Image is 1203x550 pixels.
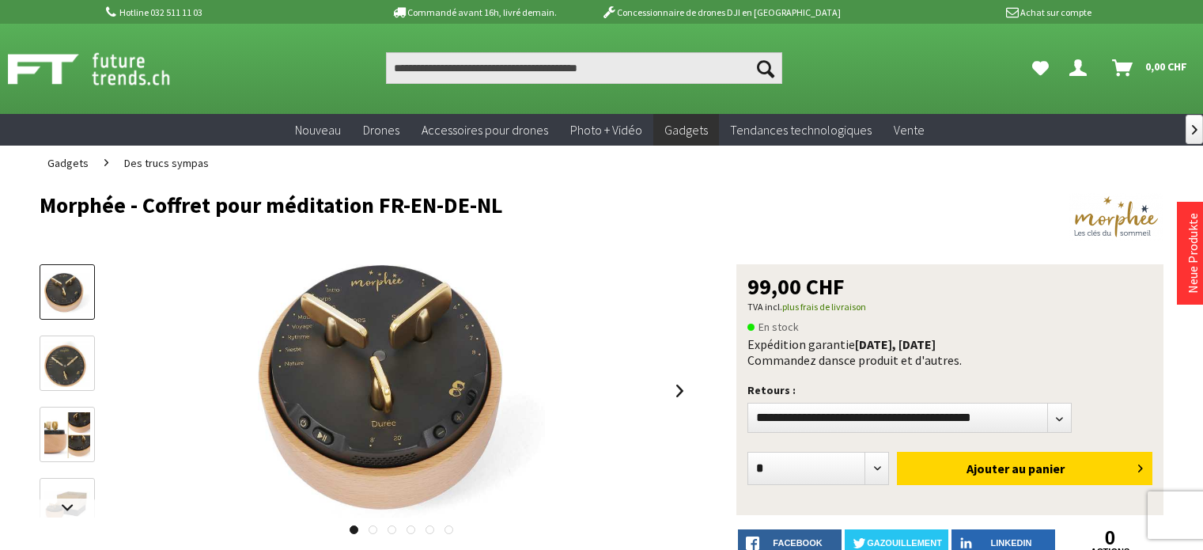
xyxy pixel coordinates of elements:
a: 0 [1058,529,1162,547]
font: Gadgets [47,156,89,170]
a: Des trucs sympas [116,146,217,180]
font:  [1192,125,1197,135]
font: Retours : [747,383,796,397]
a: Drohnen Zubehör [410,114,559,146]
a: Drohnen [352,114,410,146]
input: Produkt, Marke, Kategorie, EAN, Artikelnummer… [386,52,781,84]
font: 99,00 CHF [747,272,845,301]
font: Tendances technologiques [730,122,872,138]
a: Technik-Trends [719,114,883,146]
img: Morphée [1069,193,1163,241]
button: Suchen [749,52,782,84]
a: Meine Favoriten [1024,52,1057,84]
font: ce produit et d'autres. [844,352,962,368]
font: Accessoires pour drones [422,122,548,138]
font: Expédition garantie [747,336,855,352]
font: Des trucs sympas [124,156,209,170]
font: Facebook [773,538,822,548]
font: Gadgets [664,122,708,138]
img: Vorschau: Morphée - Box zum Meditieren FR-EN-DE-NL [44,273,90,313]
font: Concessionnaire de drones DJI en [GEOGRAPHIC_DATA] [617,6,841,18]
font: 0 [1105,527,1115,548]
a: Neue Produkte [1185,213,1201,294]
font: En stock [758,320,799,334]
font: Photo + Vidéo [570,122,642,138]
a: Foto + Video [559,114,653,146]
font: Nouveau [295,122,341,138]
font: [DATE], [DATE] [855,336,936,352]
a: Neu [284,114,352,146]
font: TVA incl. [747,301,782,313]
font: Drones [363,122,399,138]
a: Warenkorb [1106,52,1195,84]
a: Dein Konto [1063,52,1099,84]
font: Gazouillement [867,538,942,548]
font: Ajouter au [967,461,1026,476]
a: Sale [883,114,936,146]
button: Ajouter au panier [897,452,1152,485]
font: panier [1028,461,1065,476]
img: Morphée - Box zum Meditieren FR-EN-DE-NL [258,264,546,518]
font: Vente [894,122,925,138]
a: Gadgets [40,146,96,180]
font: LinkedIn [991,538,1032,548]
img: Shop Futuretrends - zur Startseite wechseln [8,49,205,89]
font: Achat sur compte [1020,6,1091,18]
a: Gadgets [653,114,719,146]
font: Commandez dans [747,352,844,368]
font: Morphée - Coffret pour méditation FR-EN-DE-NL [40,191,503,219]
font: Hotline 032 511 11 03 [119,6,202,18]
a: plus frais de livraison [782,301,866,313]
font: Commandé avant 16h, livré demain. [407,6,557,18]
font: 0,00 CHF [1145,59,1187,74]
